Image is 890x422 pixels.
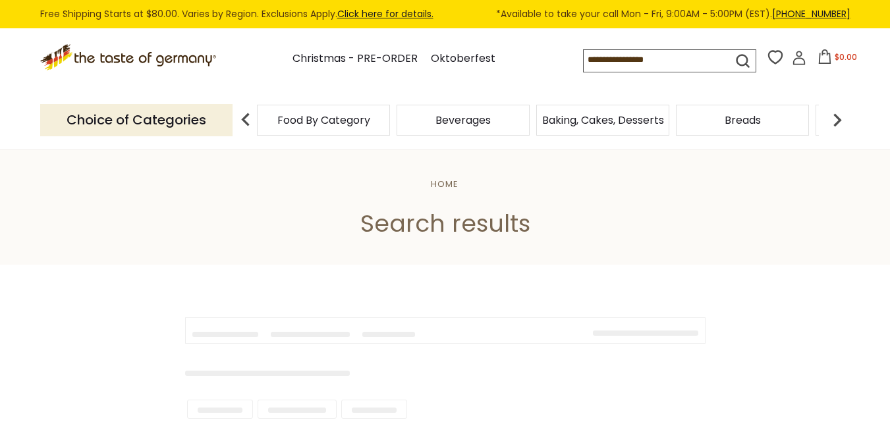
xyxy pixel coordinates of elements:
[40,7,850,22] div: Free Shipping Starts at $80.00. Varies by Region. Exclusions Apply.
[292,50,418,68] a: Christmas - PRE-ORDER
[809,49,865,69] button: $0.00
[772,7,850,20] a: [PHONE_NUMBER]
[435,115,491,125] a: Beverages
[40,104,233,136] p: Choice of Categories
[233,107,259,133] img: previous arrow
[41,209,849,238] h1: Search results
[431,178,459,190] a: Home
[337,7,433,20] a: Click here for details.
[496,7,850,22] span: *Available to take your call Mon - Fri, 9:00AM - 5:00PM (EST).
[542,115,664,125] a: Baking, Cakes, Desserts
[824,107,850,133] img: next arrow
[431,50,495,68] a: Oktoberfest
[835,51,857,63] span: $0.00
[277,115,370,125] a: Food By Category
[725,115,761,125] a: Breads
